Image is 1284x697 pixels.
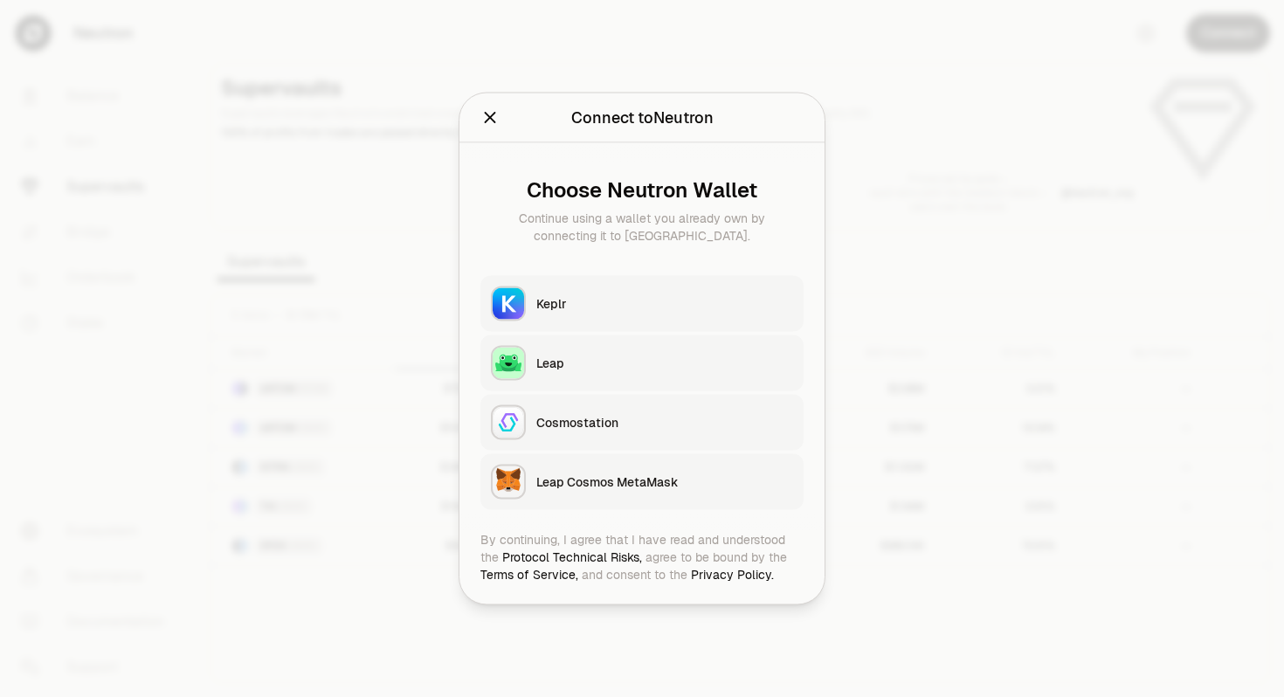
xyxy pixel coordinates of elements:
[536,355,793,372] div: Leap
[493,466,524,498] img: Leap Cosmos MetaMask
[691,567,774,583] a: Privacy Policy.
[480,567,578,583] a: Terms of Service,
[536,295,793,313] div: Keplr
[494,178,790,203] div: Choose Neutron Wallet
[493,407,524,438] img: Cosmostation
[502,549,642,565] a: Protocol Technical Risks,
[536,473,793,491] div: Leap Cosmos MetaMask
[480,335,804,391] button: LeapLeap
[493,288,524,320] img: Keplr
[494,210,790,245] div: Continue using a wallet you already own by connecting it to [GEOGRAPHIC_DATA].
[480,454,804,510] button: Leap Cosmos MetaMaskLeap Cosmos MetaMask
[480,276,804,332] button: KeplrKeplr
[493,348,524,379] img: Leap
[480,106,500,130] button: Close
[571,106,714,130] div: Connect to Neutron
[480,395,804,451] button: CosmostationCosmostation
[480,531,804,583] div: By continuing, I agree that I have read and understood the agree to be bound by the and consent t...
[536,414,793,431] div: Cosmostation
